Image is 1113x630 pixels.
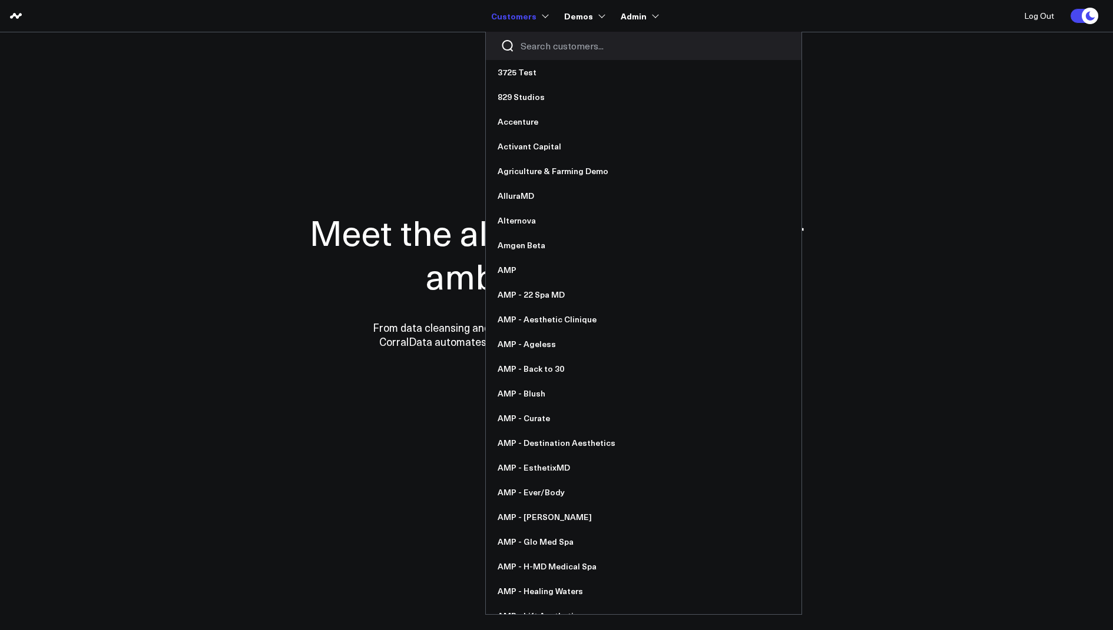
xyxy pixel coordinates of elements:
[486,455,801,480] a: AMP - EsthetixMD
[501,39,515,53] button: Search customers button
[486,579,801,604] a: AMP - Healing Waters
[486,381,801,406] a: AMP - Blush
[486,604,801,628] a: AMP - Lift Aesthetics
[486,307,801,332] a: AMP - Aesthetic Clinique
[486,480,801,505] a: AMP - Ever/Body
[486,85,801,109] a: 829 Studios
[564,5,603,26] a: Demos
[486,159,801,184] a: Agriculture & Farming Demo
[486,258,801,282] a: AMP
[486,134,801,159] a: Activant Capital
[486,233,801,258] a: Amgen Beta
[621,5,657,26] a: Admin
[486,60,801,85] a: 3725 Test
[521,39,787,52] input: Search customers input
[486,529,801,554] a: AMP - Glo Med Spa
[486,505,801,529] a: AMP - [PERSON_NAME]
[486,332,801,356] a: AMP - Ageless
[268,210,845,297] h1: Meet the all-in-one data hub for ambitious teams
[491,5,546,26] a: Customers
[486,208,801,233] a: Alternova
[347,321,766,349] p: From data cleansing and integration to personalized dashboards and insights, CorralData automates...
[486,282,801,307] a: AMP - 22 Spa MD
[486,406,801,431] a: AMP - Curate
[486,109,801,134] a: Accenture
[486,184,801,208] a: AlluraMD
[486,431,801,455] a: AMP - Destination Aesthetics
[486,554,801,579] a: AMP - H-MD Medical Spa
[486,356,801,381] a: AMP - Back to 30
